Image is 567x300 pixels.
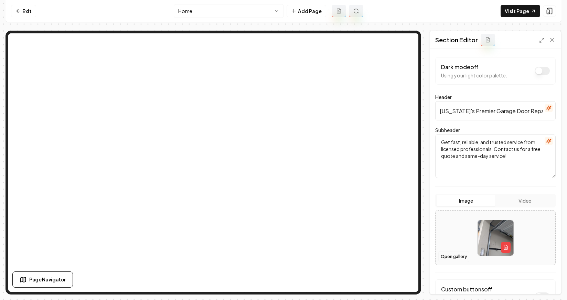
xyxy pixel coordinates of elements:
[435,94,452,100] label: Header
[435,127,460,133] label: Subheader
[481,34,495,46] button: Add admin section prompt
[495,195,554,206] button: Video
[438,251,469,262] button: Open gallery
[437,195,495,206] button: Image
[441,63,479,71] label: Dark mode off
[478,220,513,256] img: image
[441,286,492,293] label: Custom buttons off
[287,5,326,17] button: Add Page
[332,5,346,17] button: Add admin page prompt
[349,5,363,17] button: Regenerate page
[435,101,556,120] input: Header
[435,35,478,45] h2: Section Editor
[501,5,540,17] a: Visit Page
[29,276,66,283] span: Page Navigator
[12,271,73,288] button: Page Navigator
[441,72,507,79] p: Using your light color palette.
[11,5,36,17] a: Exit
